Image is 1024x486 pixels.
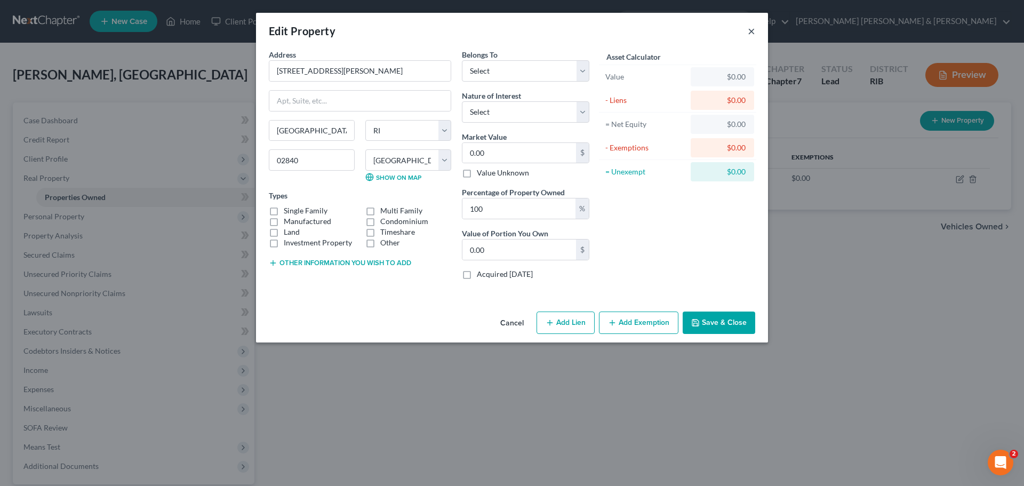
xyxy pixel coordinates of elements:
[269,23,335,38] div: Edit Property
[269,61,451,81] input: Enter address...
[284,237,352,248] label: Investment Property
[699,71,746,82] div: $0.00
[605,95,686,106] div: - Liens
[284,205,327,216] label: Single Family
[605,166,686,177] div: = Unexempt
[269,50,296,59] span: Address
[988,450,1013,475] iframe: Intercom live chat
[462,187,565,198] label: Percentage of Property Owned
[576,143,589,163] div: $
[462,143,576,163] input: 0.00
[699,119,746,130] div: $0.00
[269,121,354,141] input: Enter city...
[380,227,415,237] label: Timeshare
[269,190,287,201] label: Types
[269,149,355,171] input: Enter zip...
[380,205,422,216] label: Multi Family
[462,131,507,142] label: Market Value
[284,227,300,237] label: Land
[284,216,331,227] label: Manufactured
[269,91,451,111] input: Apt, Suite, etc...
[575,198,589,219] div: %
[492,313,532,334] button: Cancel
[462,90,521,101] label: Nature of Interest
[537,312,595,334] button: Add Lien
[699,142,746,153] div: $0.00
[462,228,548,239] label: Value of Portion You Own
[683,312,755,334] button: Save & Close
[599,312,678,334] button: Add Exemption
[269,259,411,267] button: Other information you wish to add
[380,237,400,248] label: Other
[477,168,529,178] label: Value Unknown
[462,50,498,59] span: Belongs To
[606,51,661,62] label: Asset Calculator
[1010,450,1018,458] span: 2
[462,198,575,219] input: 0.00
[605,142,686,153] div: - Exemptions
[699,95,746,106] div: $0.00
[699,166,746,177] div: $0.00
[462,240,576,260] input: 0.00
[365,173,421,181] a: Show on Map
[605,119,686,130] div: = Net Equity
[605,71,686,82] div: Value
[576,240,589,260] div: $
[477,269,533,280] label: Acquired [DATE]
[380,216,428,227] label: Condominium
[748,25,755,37] button: ×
